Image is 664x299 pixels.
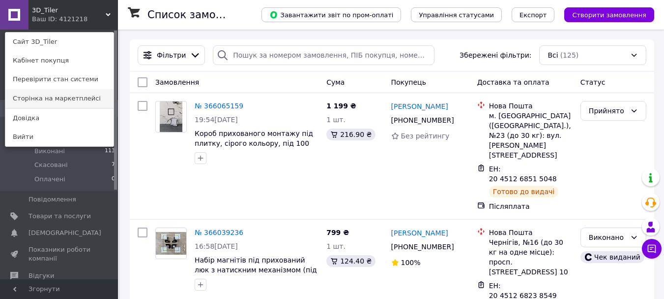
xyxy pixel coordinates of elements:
div: м. [GEOGRAPHIC_DATA] ([GEOGRAPHIC_DATA].), №23 (до 30 кг): вул. [PERSON_NAME][STREET_ADDRESS] [489,111,573,160]
span: 19:54[DATE] [195,116,238,124]
div: Готово до видачі [489,186,559,198]
span: Показники роботи компанії [29,245,91,263]
a: [PERSON_NAME] [391,228,448,238]
span: ЕН: 20 4512 6851 5048 [489,165,557,183]
a: № 366039236 [195,229,243,236]
span: Виконані [34,147,65,156]
div: Прийнято [589,105,626,116]
div: 124.40 ₴ [326,255,375,267]
span: 100% [401,259,421,266]
button: Завантажити звіт по пром-оплаті [261,7,401,22]
span: Cума [326,78,345,86]
span: (125) [560,51,579,59]
span: 0 [112,175,115,184]
a: Короб прихованого монтажу під плитку, сірого кольору, під 100 діаметр ( Без вентилятора) [195,130,313,157]
span: 1 шт. [326,242,346,250]
span: Доставка та оплата [477,78,549,86]
span: 799 ₴ [326,229,349,236]
span: Завантажити звіт по пром-оплаті [269,10,393,19]
a: Фото товару [155,228,187,259]
a: Кабінет покупця [5,51,114,70]
a: Сайт 3D_Tiler [5,33,114,51]
div: Виконано [589,232,626,243]
div: [PHONE_NUMBER] [389,240,456,254]
button: Експорт [512,7,555,22]
span: Відгуки [29,271,54,280]
span: 7 [112,161,115,169]
a: Довідка [5,109,114,128]
span: [DEMOGRAPHIC_DATA] [29,229,101,237]
span: Скасовані [34,161,68,169]
span: 1 199 ₴ [326,102,356,110]
span: 113 [105,147,115,156]
div: Нова Пошта [489,228,573,237]
div: Чернігів, №16 (до 30 кг на одне місце): просп. [STREET_ADDRESS] 10 [489,237,573,277]
span: Фільтри [157,50,186,60]
div: Чек виданий [580,251,644,263]
input: Пошук за номером замовлення, ПІБ покупця, номером телефону, Email, номером накладної [213,45,434,65]
button: Управління статусами [411,7,502,22]
div: 216.90 ₴ [326,129,375,140]
div: [PHONE_NUMBER] [389,113,456,127]
span: Всі [548,50,558,60]
span: Статус [580,78,606,86]
span: 3D_Tiler [32,6,106,15]
span: Оплачені [34,175,65,184]
div: Нова Пошта [489,101,573,111]
a: Створити замовлення [554,10,654,18]
span: Управління статусами [419,11,494,19]
a: Фото товару [155,101,187,133]
h1: Список замовлень [147,9,247,21]
span: Товари та послуги [29,212,91,221]
span: Покупець [391,78,426,86]
span: Створити замовлення [572,11,646,19]
span: 1 шт. [326,116,346,124]
button: Створити замовлення [564,7,654,22]
a: Набір магнітів під прихований люк з натискним механізмом (під плитку) [195,256,317,284]
span: Замовлення [155,78,199,86]
span: Збережені фільтри: [460,50,531,60]
div: Післяплата [489,201,573,211]
a: [PERSON_NAME] [391,101,448,111]
span: 16:58[DATE] [195,242,238,250]
img: Фото товару [156,232,186,255]
a: № 366065159 [195,102,243,110]
a: Вийти [5,128,114,146]
img: Фото товару [160,101,183,132]
a: Сторінка на маркетплейсі [5,89,114,108]
div: Ваш ID: 4121218 [32,15,73,24]
button: Чат з покупцем [642,239,662,259]
span: Експорт [520,11,547,19]
span: Без рейтингу [401,132,450,140]
a: Перевірити стан системи [5,70,114,89]
span: Повідомлення [29,195,76,204]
